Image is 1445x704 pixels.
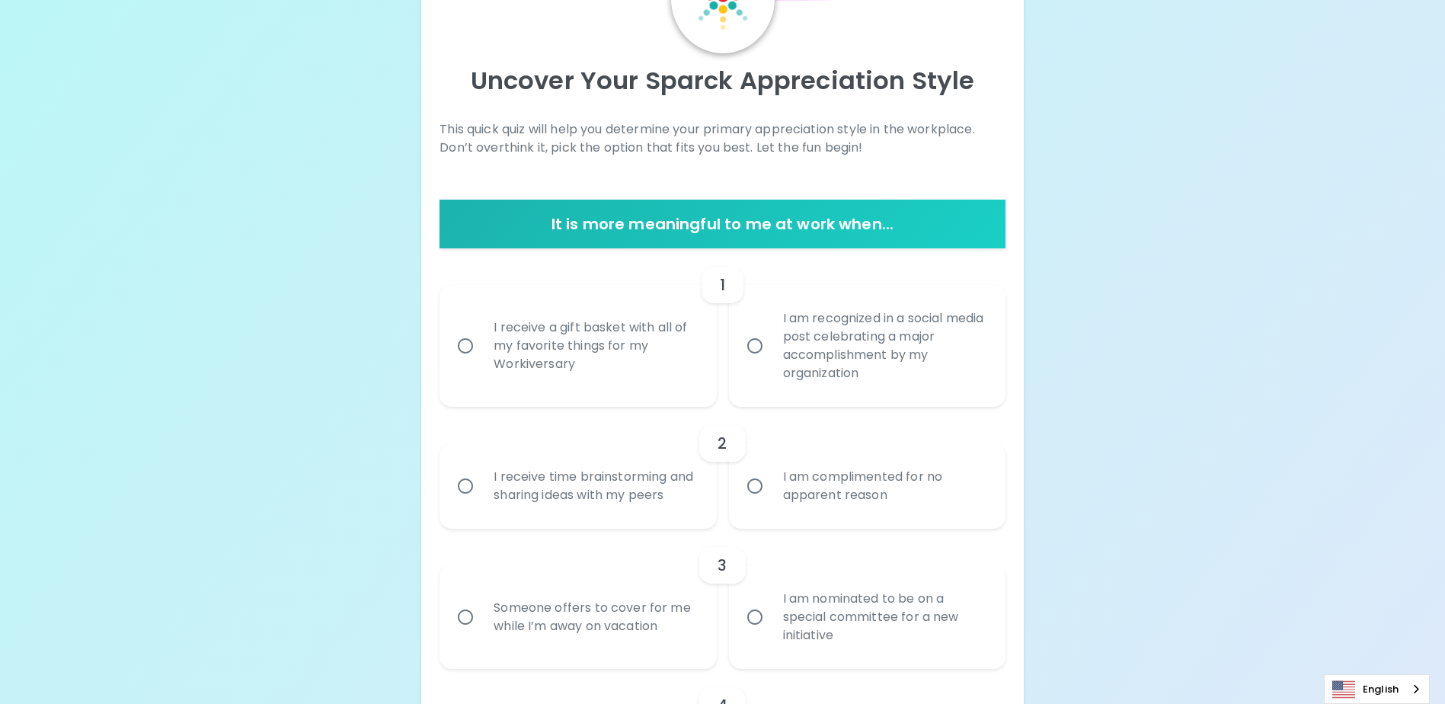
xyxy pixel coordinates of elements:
[446,212,999,236] h6: It is more meaningful to me at work when...
[440,66,1005,96] p: Uncover Your Sparck Appreciation Style
[771,571,997,663] div: I am nominated to be on a special committee for a new initiative
[720,273,725,297] h6: 1
[718,431,727,456] h6: 2
[1325,675,1429,703] a: English
[1324,674,1430,704] div: Language
[440,529,1005,669] div: choice-group-check
[440,407,1005,529] div: choice-group-check
[440,248,1005,407] div: choice-group-check
[440,120,1005,157] p: This quick quiz will help you determine your primary appreciation style in the workplace. Don’t o...
[481,581,708,654] div: Someone offers to cover for me while I’m away on vacation
[481,300,708,392] div: I receive a gift basket with all of my favorite things for my Workiversary
[718,553,727,578] h6: 3
[481,450,708,523] div: I receive time brainstorming and sharing ideas with my peers
[1324,674,1430,704] aside: Language selected: English
[771,450,997,523] div: I am complimented for no apparent reason
[771,291,997,401] div: I am recognized in a social media post celebrating a major accomplishment by my organization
